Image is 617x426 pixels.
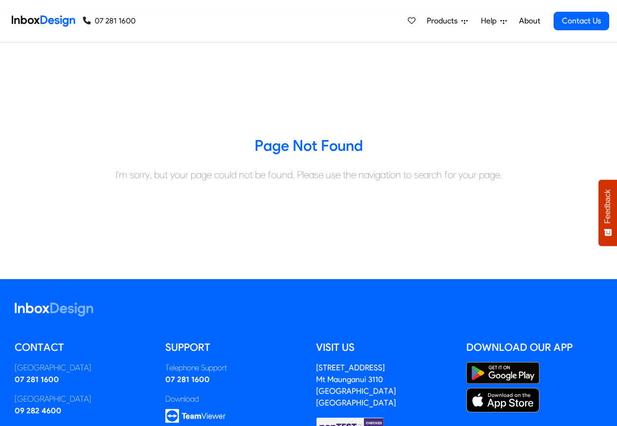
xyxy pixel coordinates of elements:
[15,406,61,415] a: 09 282 4600
[165,409,226,423] img: logo_teamviewer.svg
[165,340,301,355] h5: Support
[466,362,539,384] img: Google Play Store
[598,180,617,246] button: Feedback - Show survey
[427,15,461,27] span: Products
[165,362,301,374] div: Telephone Support
[603,189,612,223] span: Feedback
[466,340,602,355] h5: Download our App
[15,303,93,317] img: logo_inboxdesign_white.svg
[477,11,511,31] a: Help
[316,363,396,407] address: [STREET_ADDRESS] Mt Maunganui 3110 [GEOGRAPHIC_DATA] [GEOGRAPHIC_DATA]
[316,340,452,355] h5: Visit us
[15,362,151,374] div: [GEOGRAPHIC_DATA]
[466,388,539,412] img: Apple App Store
[15,393,151,405] div: [GEOGRAPHIC_DATA]
[15,340,151,355] h5: Contact
[316,363,396,407] a: [STREET_ADDRESS]Mt Maunganui 3110[GEOGRAPHIC_DATA][GEOGRAPHIC_DATA]
[423,11,472,31] a: Products
[7,167,610,182] div: I'm sorry, but your page could not be found. Please use the navigation to search for your page.
[83,15,136,27] a: 07 281 1600
[15,375,59,384] a: 07 281 1600
[165,375,210,384] a: 07 281 1600
[7,136,610,156] h3: Page Not Found
[516,11,543,31] a: About
[554,12,609,30] a: Contact Us
[481,15,500,27] span: Help
[165,393,301,405] div: Download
